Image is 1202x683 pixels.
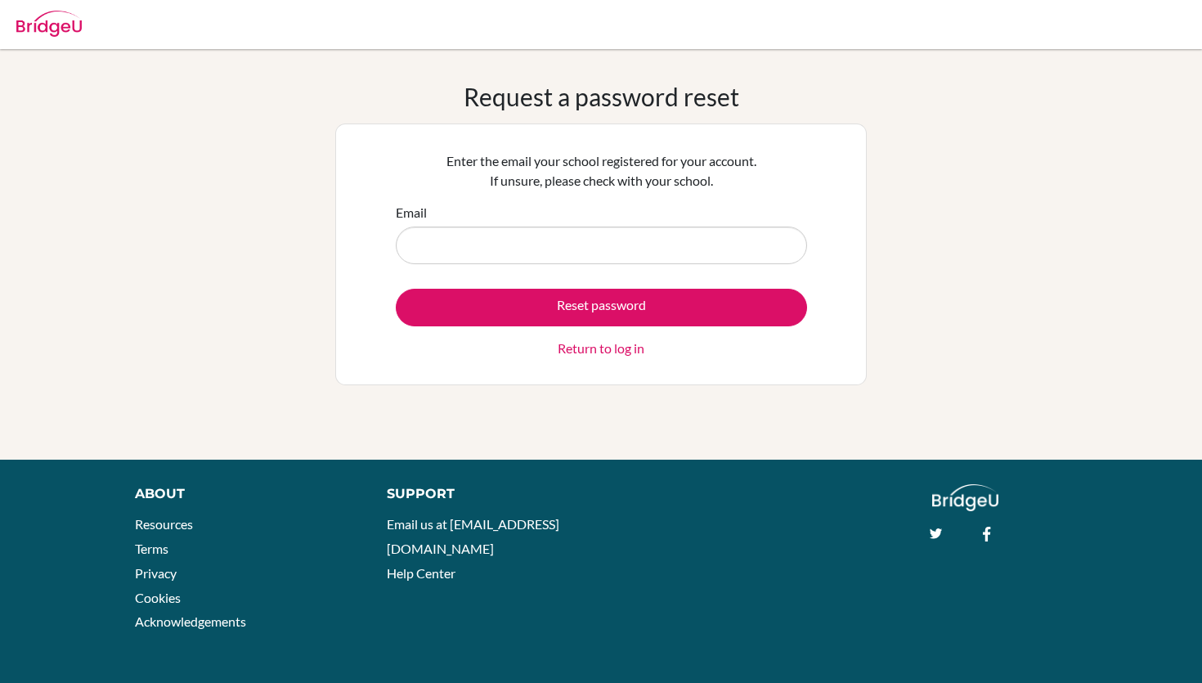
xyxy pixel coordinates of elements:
[135,516,193,532] a: Resources
[135,484,350,504] div: About
[135,590,181,605] a: Cookies
[16,11,82,37] img: Bridge-U
[387,516,559,556] a: Email us at [EMAIL_ADDRESS][DOMAIN_NAME]
[396,289,807,326] button: Reset password
[932,484,998,511] img: logo_white@2x-f4f0deed5e89b7ecb1c2cc34c3e3d731f90f0f143d5ea2071677605dd97b5244.png
[396,151,807,191] p: Enter the email your school registered for your account. If unsure, please check with your school.
[387,565,455,581] a: Help Center
[396,203,427,222] label: Email
[135,565,177,581] a: Privacy
[135,541,168,556] a: Terms
[135,613,246,629] a: Acknowledgements
[387,484,585,504] div: Support
[464,82,739,111] h1: Request a password reset
[558,339,644,358] a: Return to log in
